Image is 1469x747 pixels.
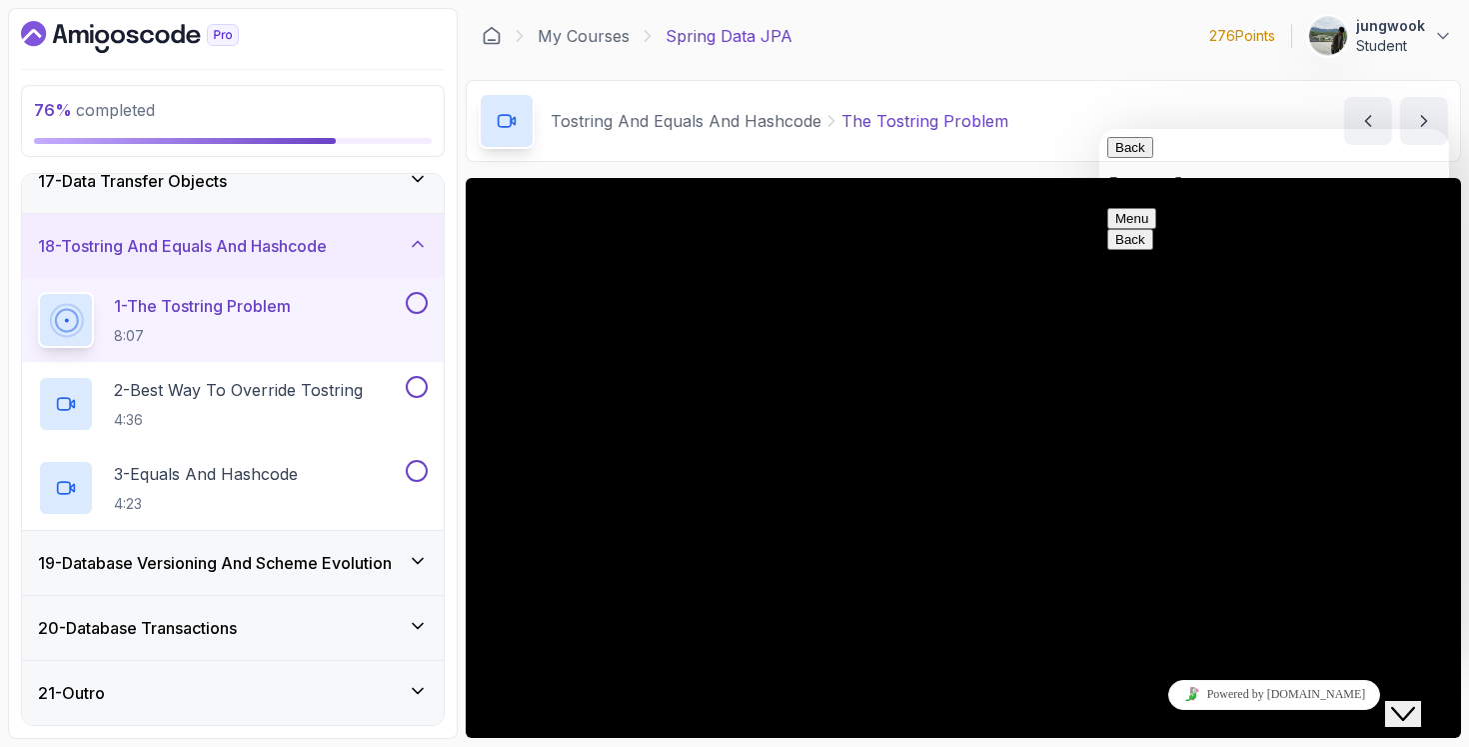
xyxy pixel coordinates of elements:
[114,326,291,346] p: 8:07
[38,376,428,432] button: 2-Best Way To Override Tostring4:36
[22,661,444,725] button: 21-Outro
[666,24,792,48] p: Spring Data JPA
[1385,667,1449,727] iframe: chat widget
[34,100,72,120] span: 76 %
[38,169,227,193] h3: 17 - Data Transfer Objects
[114,462,298,486] p: 3 - Equals And Hashcode
[38,292,428,348] button: 1-The Tostring Problem8:07
[1308,16,1453,56] button: user profile imagejungwookStudent
[466,178,1461,738] iframe: 1 - The toString Problem
[38,551,392,575] h3: 19 - Database Versioning And Scheme Evolution
[1356,16,1425,36] p: jungwook
[22,214,444,278] button: 18-Tostring And Equals And Hashcode
[38,460,428,516] button: 3-Equals And Hashcode4:23
[482,26,502,46] a: Dashboard
[114,378,363,402] p: 2 - Best Way To Override Tostring
[114,410,363,430] p: 4:36
[1309,17,1347,55] img: user profile image
[538,24,630,48] a: My Courses
[22,149,444,213] button: 17-Data Transfer Objects
[841,109,1008,133] p: The Tostring Problem
[1099,672,1449,717] iframe: chat widget
[1344,97,1392,145] button: previous content
[551,109,821,133] p: Tostring And Equals And Hashcode
[22,596,444,660] button: 20-Database Transactions
[1099,129,1449,649] iframe: chat widget
[34,100,155,120] span: completed
[1356,36,1425,56] p: Student
[21,21,285,53] a: Dashboard
[114,294,291,318] p: 1 - The Tostring Problem
[22,531,444,595] button: 19-Database Versioning And Scheme Evolution
[38,234,327,258] h3: 18 - Tostring And Equals And Hashcode
[114,494,298,514] p: 4:23
[38,681,105,705] h3: 21 - Outro
[38,616,237,640] h3: 20 - Database Transactions
[1209,26,1275,46] p: 276 Points
[1400,97,1448,145] button: next content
